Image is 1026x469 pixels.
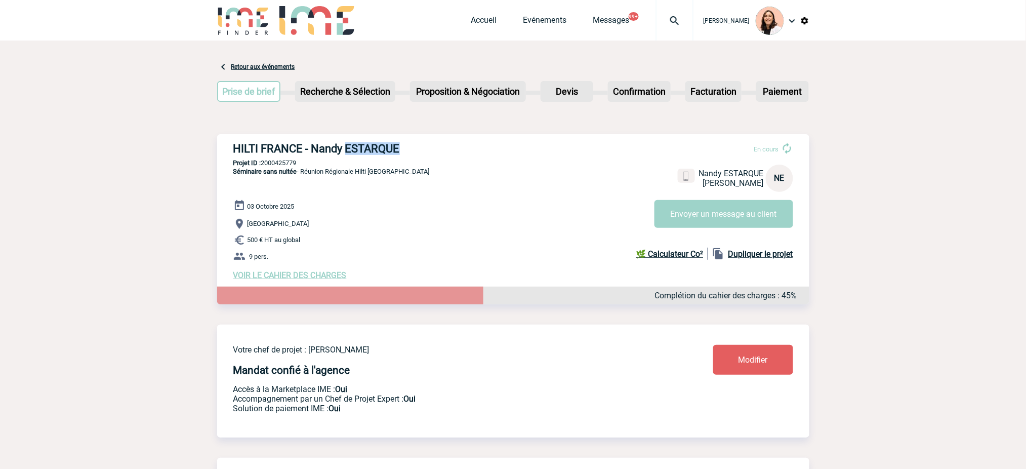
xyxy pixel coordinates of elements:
p: Paiement [757,82,808,101]
a: Evénements [523,15,567,29]
span: [PERSON_NAME] [704,17,750,24]
span: [GEOGRAPHIC_DATA] [248,220,309,228]
a: Accueil [471,15,497,29]
span: Modifier [738,355,768,365]
p: Conformité aux process achat client, Prise en charge de la facturation, Mutualisation de plusieur... [233,404,653,413]
p: 2000425779 [217,159,809,167]
b: Projet ID : [233,159,261,167]
p: Confirmation [609,82,670,101]
a: Retour aux événements [231,63,295,70]
span: Séminaire sans nuitée [233,168,297,175]
span: 9 pers. [250,253,269,260]
span: [PERSON_NAME] [703,178,764,188]
b: Oui [329,404,341,413]
img: file_copy-black-24dp.png [712,248,724,260]
span: 03 Octobre 2025 [248,203,295,210]
span: En cours [754,145,779,153]
img: 129834-0.png [756,7,784,35]
img: portable.png [682,172,691,181]
img: IME-Finder [217,6,270,35]
span: - Réunion Régionale Hilti [GEOGRAPHIC_DATA] [233,168,430,175]
p: Votre chef de projet : [PERSON_NAME] [233,345,653,355]
p: Devis [542,82,592,101]
h4: Mandat confié à l'agence [233,364,350,376]
p: Proposition & Négociation [411,82,525,101]
b: Oui [336,384,348,394]
h3: HILTI FRANCE - Nandy ESTARQUE [233,142,537,155]
p: Prestation payante [233,394,653,404]
p: Recherche & Sélection [296,82,394,101]
b: Oui [404,394,416,404]
b: 🌿 Calculateur Co² [636,249,704,259]
span: NE [774,173,785,183]
span: 500 € HT au global [248,237,301,244]
a: Messages [593,15,630,29]
b: Dupliquer le projet [728,249,793,259]
a: VOIR LE CAHIER DES CHARGES [233,270,347,280]
p: Facturation [686,82,741,101]
span: Nandy ESTARQUE [699,169,764,178]
p: Accès à la Marketplace IME : [233,384,653,394]
button: 99+ [629,12,639,21]
a: 🌿 Calculateur Co² [636,248,708,260]
button: Envoyer un message au client [654,200,793,228]
p: Prise de brief [218,82,280,101]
